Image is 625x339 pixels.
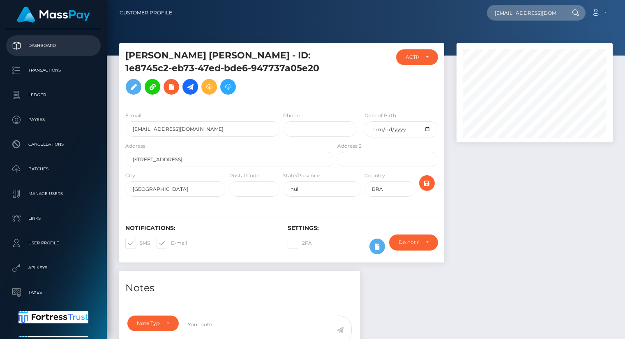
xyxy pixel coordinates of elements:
a: Ledger [6,85,101,105]
img: Fortress Trust [18,311,89,323]
p: Dashboard [9,39,97,52]
label: Address 2 [337,142,362,150]
p: User Profile [9,237,97,249]
label: 2FA [288,238,312,248]
label: Phone [283,112,300,119]
h6: Notifications: [125,225,275,232]
a: Batches [6,159,101,179]
label: E-mail [125,112,141,119]
h6: Settings: [288,225,438,232]
p: Ledger [9,89,97,101]
p: Payees [9,114,97,126]
button: ACTIVE [396,49,438,65]
p: Cancellations [9,138,97,151]
label: Address [125,142,145,150]
a: Initiate Payout [182,79,198,95]
label: SMS [125,238,150,248]
a: Cancellations [6,134,101,155]
p: Links [9,212,97,225]
a: API Keys [6,258,101,278]
h4: Notes [125,281,354,295]
p: Batches [9,163,97,175]
img: MassPay Logo [17,7,90,23]
a: Transactions [6,60,101,81]
label: Date of Birth [364,112,396,119]
label: E-mail [157,238,187,248]
button: Note Type [127,316,179,331]
a: Taxes [6,282,101,303]
a: Customer Profile [120,4,172,21]
div: ACTIVE [406,54,419,60]
div: Do not require [399,239,419,246]
label: State/Province [283,172,320,179]
a: Payees [6,109,101,130]
label: Country [364,172,385,179]
p: Taxes [9,286,97,299]
label: City [125,172,135,179]
input: Search... [487,5,564,21]
a: Links [6,208,101,229]
a: Dashboard [6,35,101,56]
p: Transactions [9,64,97,77]
h5: [PERSON_NAME] [PERSON_NAME] - ID: 1e8745c2-eb73-47ed-bde6-947737a05e20 [125,49,330,99]
a: Manage Users [6,183,101,204]
p: Manage Users [9,188,97,200]
div: Note Type [137,320,160,327]
label: Postal Code [229,172,259,179]
a: User Profile [6,233,101,253]
button: Do not require [389,235,438,250]
p: API Keys [9,262,97,274]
